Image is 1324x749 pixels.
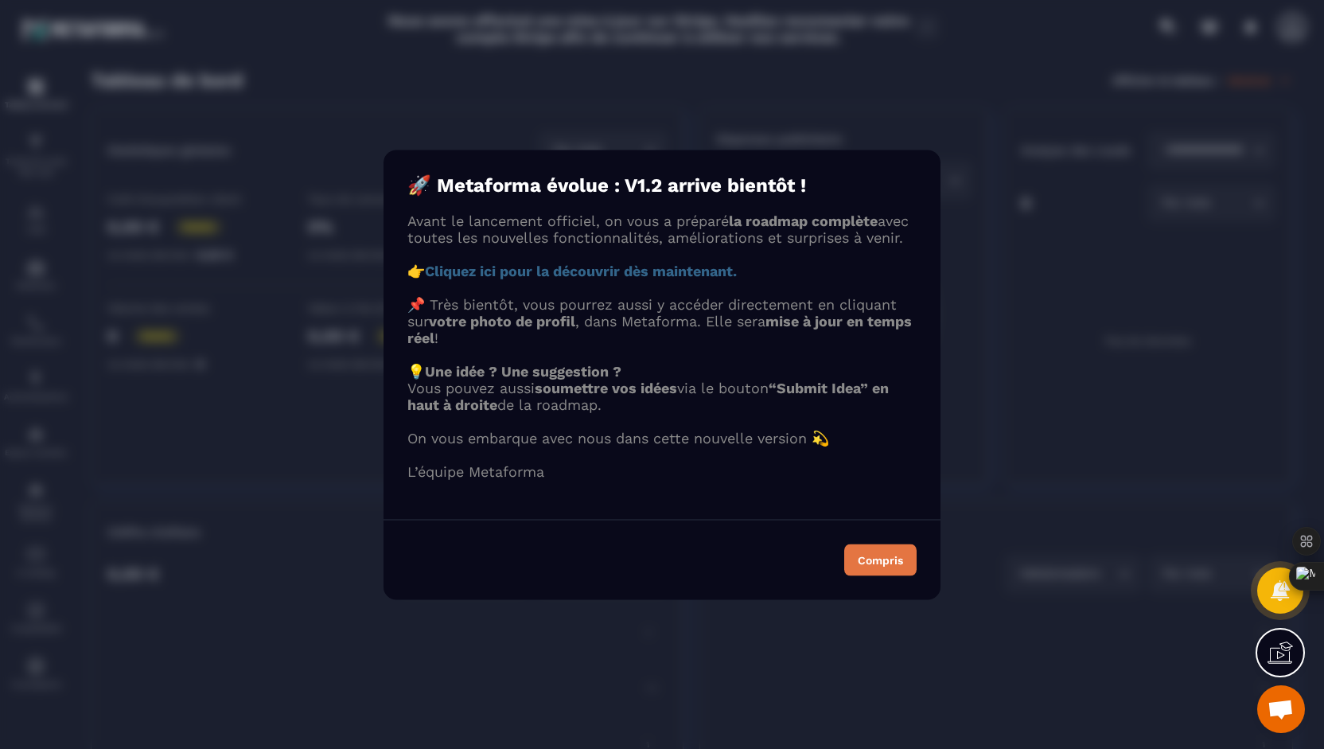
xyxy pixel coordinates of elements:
h4: 🚀 Metaforma évolue : V1.2 arrive bientôt ! [407,174,917,196]
strong: mise à jour en temps réel [407,312,912,345]
strong: Une idée ? Une suggestion ? [425,362,621,379]
strong: votre photo de profil [429,312,575,329]
div: Ouvrir le chat [1257,685,1305,733]
p: 👉 [407,262,917,279]
strong: “Submit Idea” en haut à droite [407,379,889,412]
p: 💡 [407,362,917,379]
p: Avant le lancement officiel, on vous a préparé avec toutes les nouvelles fonctionnalités, amélior... [407,212,917,245]
a: Cliquez ici pour la découvrir dès maintenant. [425,262,737,279]
strong: soumettre vos idées [535,379,677,396]
div: Compris [858,554,903,565]
p: On vous embarque avec nous dans cette nouvelle version 💫 [407,429,917,446]
button: Compris [844,544,917,575]
p: 📌 Très bientôt, vous pourrez aussi y accéder directement en cliquant sur , dans Metaforma. Elle s... [407,295,917,345]
p: Vous pouvez aussi via le bouton de la roadmap. [407,379,917,412]
strong: la roadmap complète [729,212,878,228]
p: L’équipe Metaforma [407,462,917,479]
